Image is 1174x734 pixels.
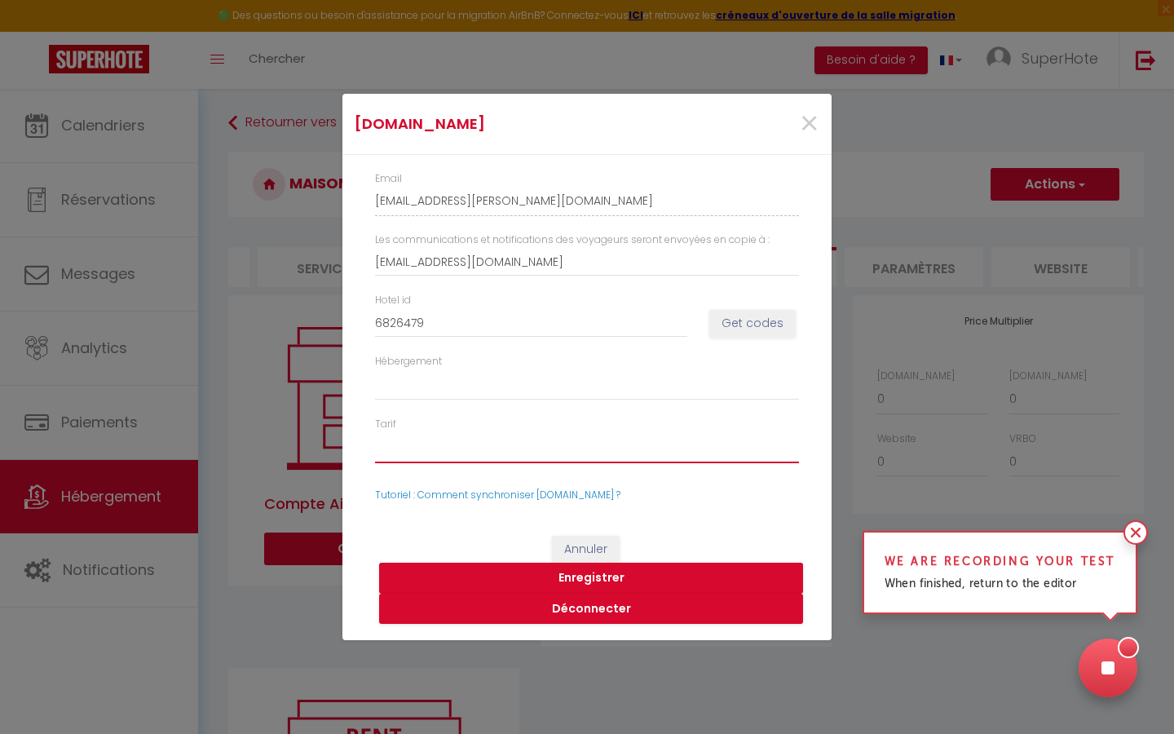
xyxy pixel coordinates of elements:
button: Ouvrir le widget de chat LiveChat [13,7,62,55]
label: Hébergement [375,354,442,369]
button: Close [799,107,819,142]
button: Get codes [709,310,796,338]
a: Tutoriel : Comment synchroniser [DOMAIN_NAME] ? [375,488,620,502]
h4: [DOMAIN_NAME] [355,113,657,135]
label: Hotel id [375,293,411,308]
button: Enregistrer [379,563,803,594]
label: Les communications et notifications des voyageurs seront envoyées en copie à : [375,232,770,248]
button: Déconnecter [379,594,803,625]
button: Annuler [552,536,620,564]
label: Tarif [375,417,396,432]
label: Email [375,171,402,187]
span: × [799,99,819,148]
